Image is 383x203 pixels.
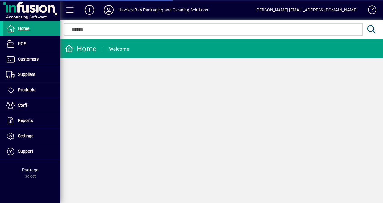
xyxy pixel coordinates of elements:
[118,5,208,15] div: Hawkes Bay Packaging and Cleaning Solutions
[3,113,60,128] a: Reports
[255,5,357,15] div: [PERSON_NAME] [EMAIL_ADDRESS][DOMAIN_NAME]
[18,57,39,61] span: Customers
[3,67,60,82] a: Suppliers
[18,149,33,154] span: Support
[18,26,29,31] span: Home
[80,5,99,15] button: Add
[363,1,375,21] a: Knowledge Base
[3,144,60,159] a: Support
[3,36,60,52] a: POS
[18,133,33,138] span: Settings
[22,167,38,172] span: Package
[18,118,33,123] span: Reports
[65,44,97,54] div: Home
[3,83,60,98] a: Products
[18,87,35,92] span: Products
[109,44,129,54] div: Welcome
[3,52,60,67] a: Customers
[18,103,27,108] span: Staff
[3,129,60,144] a: Settings
[3,98,60,113] a: Staff
[99,5,118,15] button: Profile
[18,41,26,46] span: POS
[18,72,35,77] span: Suppliers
